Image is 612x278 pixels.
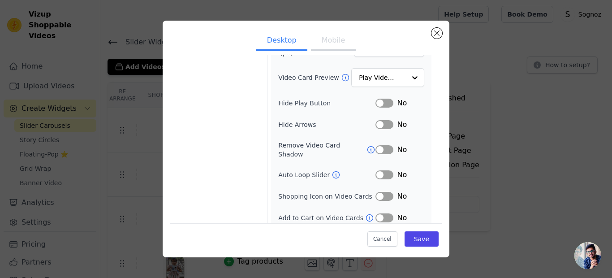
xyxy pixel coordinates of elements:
button: Mobile [311,31,356,51]
button: Desktop [256,31,307,51]
a: Open chat [574,242,601,269]
label: Shopping Icon on Video Cards [278,192,375,201]
button: Cancel [367,231,397,247]
button: Close modal [431,28,442,39]
span: No [397,144,407,155]
button: Save [405,231,439,247]
span: No [397,98,407,109]
label: Hide Play Button [278,99,375,108]
span: No [397,169,407,180]
label: Remove Video Card Shadow [278,141,366,159]
span: No [397,213,407,223]
label: Hide Arrows [278,120,375,129]
label: Auto Loop Slider [278,170,332,179]
span: No [397,119,407,130]
span: No [397,191,407,202]
label: Add to Cart on Video Cards [278,213,365,222]
label: Video Card Preview [278,73,340,82]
